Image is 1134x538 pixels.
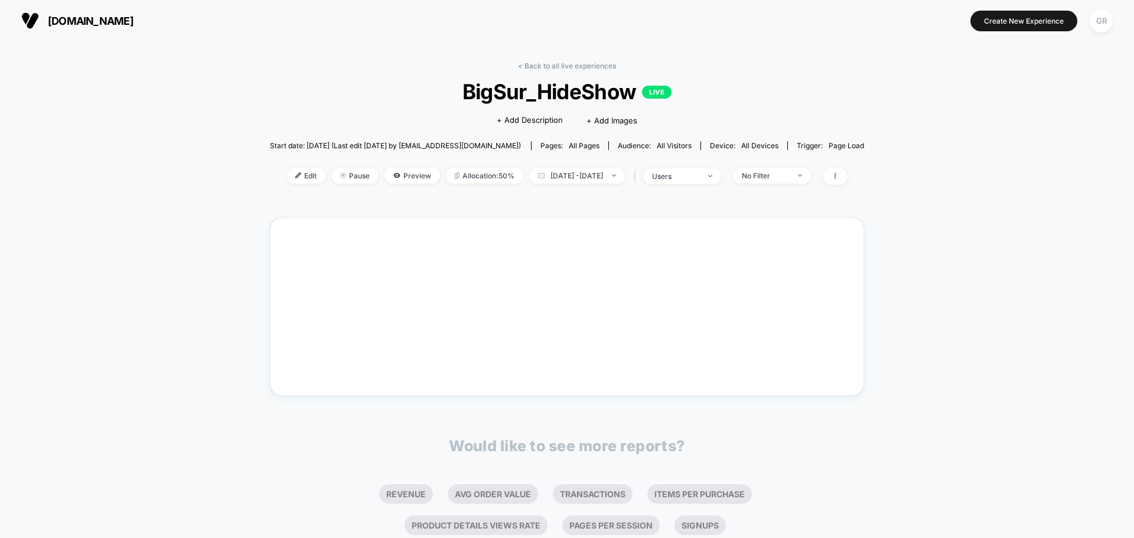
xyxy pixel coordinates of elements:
[798,174,802,177] img: end
[384,168,440,184] span: Preview
[569,141,599,150] span: all pages
[270,141,521,150] span: Start date: [DATE] (Last edit [DATE] by [EMAIL_ADDRESS][DOMAIN_NAME])
[299,79,835,104] span: BigSur_HideShow
[538,172,545,178] img: calendar
[455,172,460,179] img: rebalance
[21,12,39,30] img: Visually logo
[446,168,523,184] span: Allocation: 50%
[48,15,133,27] span: [DOMAIN_NAME]
[449,437,685,455] p: Would like to see more reports?
[700,141,787,150] span: Device:
[331,168,379,184] span: Pause
[742,171,789,180] div: No Filter
[405,516,548,535] li: Product Details Views Rate
[562,516,660,535] li: Pages Per Session
[529,168,625,184] span: [DATE] - [DATE]
[340,172,346,178] img: end
[652,172,699,181] div: users
[1086,9,1116,33] button: GR
[741,141,778,150] span: all devices
[708,175,712,177] img: end
[618,141,692,150] div: Audience:
[586,116,637,125] span: + Add Images
[18,11,137,30] button: [DOMAIN_NAME]
[642,86,672,99] p: LIVE
[540,141,599,150] div: Pages:
[829,141,864,150] span: Page Load
[797,141,864,150] div: Trigger:
[657,141,692,150] span: All Visitors
[497,115,563,126] span: + Add Description
[631,168,643,185] span: |
[553,484,633,504] li: Transactions
[674,516,726,535] li: Signups
[612,174,616,177] img: end
[286,168,325,184] span: Edit
[970,11,1077,31] button: Create New Experience
[295,172,301,178] img: edit
[448,484,538,504] li: Avg Order Value
[379,484,433,504] li: Revenue
[518,61,616,70] a: < Back to all live experiences
[647,484,752,504] li: Items Per Purchase
[1090,9,1113,32] div: GR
